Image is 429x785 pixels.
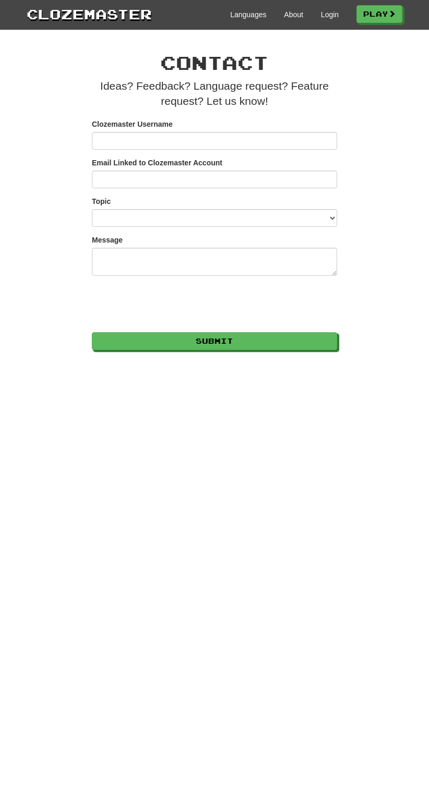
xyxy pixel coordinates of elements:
button: Submit [92,332,337,350]
label: Message [92,235,123,245]
label: Clozemaster Username [92,119,173,129]
h1: Contact [92,52,337,73]
a: About [284,9,303,20]
a: Clozemaster [27,4,152,23]
p: Ideas? Feedback? Language request? Feature request? Let us know! [92,78,337,109]
iframe: reCAPTCHA [92,284,251,324]
label: Email Linked to Clozemaster Account [92,158,222,168]
label: Topic [92,196,111,207]
a: Login [321,9,339,20]
a: Play [356,5,402,23]
a: Languages [230,9,266,20]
